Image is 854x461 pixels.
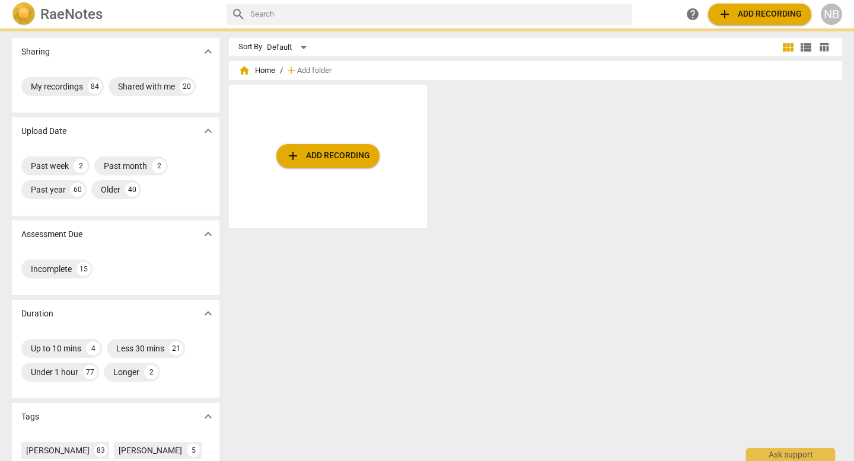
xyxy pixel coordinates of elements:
[116,342,164,354] div: Less 30 mins
[88,79,102,94] div: 84
[201,306,215,321] span: expand_more
[144,365,158,379] div: 2
[779,39,797,56] button: Tile view
[199,43,217,60] button: Show more
[286,149,370,163] span: Add recording
[31,81,83,92] div: My recordings
[686,7,700,21] span: help
[71,183,85,197] div: 60
[231,7,246,21] span: search
[12,2,36,26] img: Logo
[797,39,815,56] button: List view
[199,225,217,243] button: Show more
[718,7,802,21] span: Add recording
[199,305,217,322] button: Show more
[682,4,703,25] a: Help
[187,444,200,457] div: 5
[101,184,120,196] div: Older
[238,65,275,76] span: Home
[267,38,311,57] div: Default
[201,409,215,424] span: expand_more
[821,4,842,25] button: NB
[199,408,217,425] button: Show more
[818,41,830,53] span: table_chart
[297,66,332,75] span: Add folder
[199,122,217,140] button: Show more
[250,5,627,24] input: Search
[286,149,300,163] span: add
[201,44,215,59] span: expand_more
[74,159,88,173] div: 2
[21,308,53,320] p: Duration
[276,144,380,168] button: Upload
[12,2,217,26] a: LogoRaeNotes
[815,39,833,56] button: Table view
[285,65,297,76] span: add
[118,81,175,92] div: Shared with me
[40,6,103,23] h2: RaeNotes
[718,7,732,21] span: add
[708,4,811,25] button: Upload
[180,79,194,94] div: 20
[113,366,139,378] div: Longer
[21,228,82,241] p: Assessment Due
[94,444,107,457] div: 83
[31,366,78,378] div: Under 1 hour
[119,444,182,456] div: [PERSON_NAME]
[238,65,250,76] span: home
[31,184,66,196] div: Past year
[31,342,81,354] div: Up to 10 mins
[125,183,139,197] div: 40
[746,448,835,461] div: Ask support
[169,341,183,356] div: 21
[31,160,69,172] div: Past week
[152,159,166,173] div: 2
[799,40,813,55] span: view_list
[781,40,795,55] span: view_module
[201,124,215,138] span: expand_more
[104,160,147,172] div: Past month
[21,411,39,423] p: Tags
[26,444,90,456] div: [PERSON_NAME]
[280,66,283,75] span: /
[86,341,100,356] div: 4
[83,365,97,379] div: 77
[77,262,91,276] div: 15
[21,125,66,137] p: Upload Date
[201,227,215,241] span: expand_more
[21,46,50,58] p: Sharing
[31,263,72,275] div: Incomplete
[238,43,262,52] div: Sort By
